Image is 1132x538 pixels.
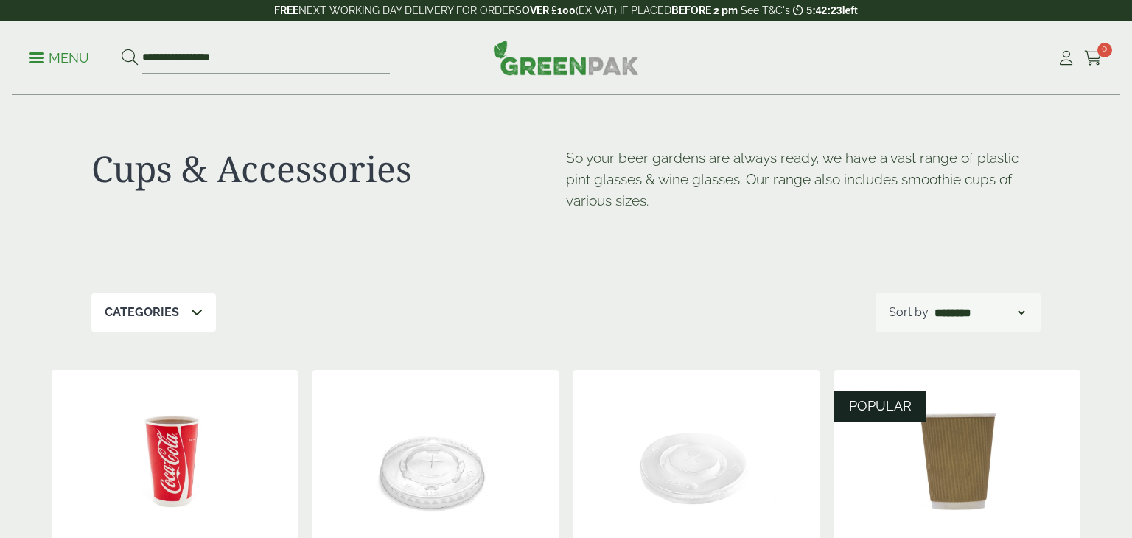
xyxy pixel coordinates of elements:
span: left [842,4,858,16]
i: Cart [1084,51,1103,66]
h1: Cups & Accessories [91,147,566,190]
strong: OVER £100 [522,4,576,16]
span: POPULAR [849,398,912,413]
strong: FREE [274,4,298,16]
span: 0 [1097,43,1112,57]
a: Menu [29,49,89,64]
img: GreenPak Supplies [493,40,639,75]
p: Categories [105,304,179,321]
a: 0 [1084,47,1103,69]
p: So your beer gardens are always ready, we have a vast range of plastic pint glasses & wine glasse... [566,147,1041,211]
p: Sort by [889,304,929,321]
p: Menu [29,49,89,67]
i: My Account [1057,51,1075,66]
span: 5:42:23 [806,4,842,16]
a: See T&C's [741,4,790,16]
strong: BEFORE 2 pm [671,4,738,16]
select: Shop order [932,304,1027,321]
